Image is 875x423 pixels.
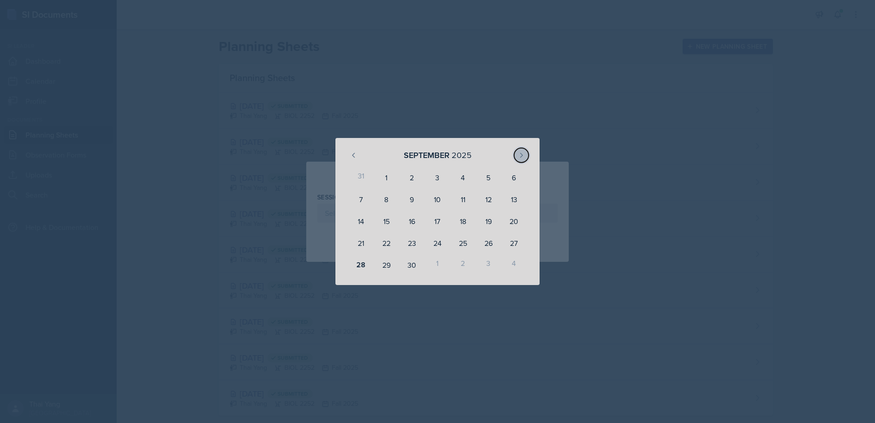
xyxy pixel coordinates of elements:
[399,254,425,276] div: 30
[404,149,449,161] div: September
[450,189,476,210] div: 11
[399,189,425,210] div: 9
[374,210,399,232] div: 15
[450,232,476,254] div: 25
[501,254,527,276] div: 4
[348,167,374,189] div: 31
[476,254,501,276] div: 3
[348,254,374,276] div: 28
[476,232,501,254] div: 26
[425,167,450,189] div: 3
[501,232,527,254] div: 27
[450,210,476,232] div: 18
[450,254,476,276] div: 2
[425,254,450,276] div: 1
[476,167,501,189] div: 5
[425,232,450,254] div: 24
[425,210,450,232] div: 17
[450,167,476,189] div: 4
[452,149,472,161] div: 2025
[501,189,527,210] div: 13
[501,210,527,232] div: 20
[501,167,527,189] div: 6
[348,210,374,232] div: 14
[425,189,450,210] div: 10
[374,167,399,189] div: 1
[476,189,501,210] div: 12
[348,232,374,254] div: 21
[476,210,501,232] div: 19
[348,189,374,210] div: 7
[374,189,399,210] div: 8
[374,254,399,276] div: 29
[374,232,399,254] div: 22
[399,232,425,254] div: 23
[399,167,425,189] div: 2
[399,210,425,232] div: 16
